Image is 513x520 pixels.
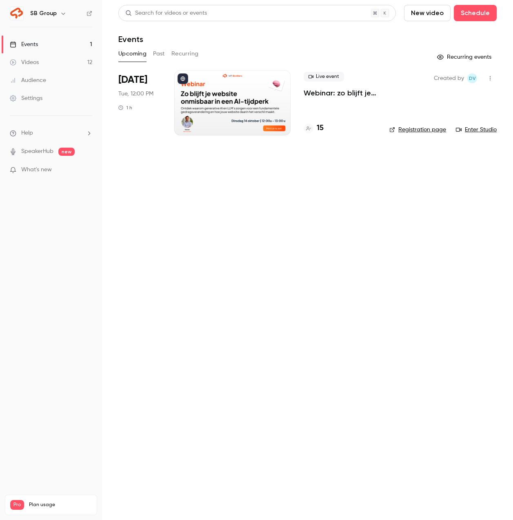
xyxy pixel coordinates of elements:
[456,126,497,134] a: Enter Studio
[10,7,23,20] img: SB Group
[10,76,46,84] div: Audience
[469,73,476,83] span: Dv
[304,72,344,82] span: Live event
[10,500,24,510] span: Pro
[21,166,52,174] span: What's new
[125,9,207,18] div: Search for videos or events
[118,34,143,44] h1: Events
[30,9,57,18] h6: SB Group
[82,166,92,174] iframe: Noticeable Trigger
[433,51,497,64] button: Recurring events
[467,73,477,83] span: Dante van der heijden
[10,129,92,137] li: help-dropdown-opener
[10,40,38,49] div: Events
[317,123,324,134] h4: 15
[454,5,497,21] button: Schedule
[58,148,75,156] span: new
[304,88,376,98] a: Webinar: zo blijft je website onmisbaar in een AI-tijdperk
[434,73,464,83] span: Created by
[10,58,39,66] div: Videos
[153,47,165,60] button: Past
[304,123,324,134] a: 15
[118,70,161,135] div: Oct 14 Tue, 12:00 PM (Europe/Amsterdam)
[118,73,147,86] span: [DATE]
[404,5,451,21] button: New video
[389,126,446,134] a: Registration page
[171,47,199,60] button: Recurring
[10,94,42,102] div: Settings
[29,502,92,508] span: Plan usage
[118,47,147,60] button: Upcoming
[118,104,132,111] div: 1 h
[118,90,153,98] span: Tue, 12:00 PM
[21,147,53,156] a: SpeakerHub
[21,129,33,137] span: Help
